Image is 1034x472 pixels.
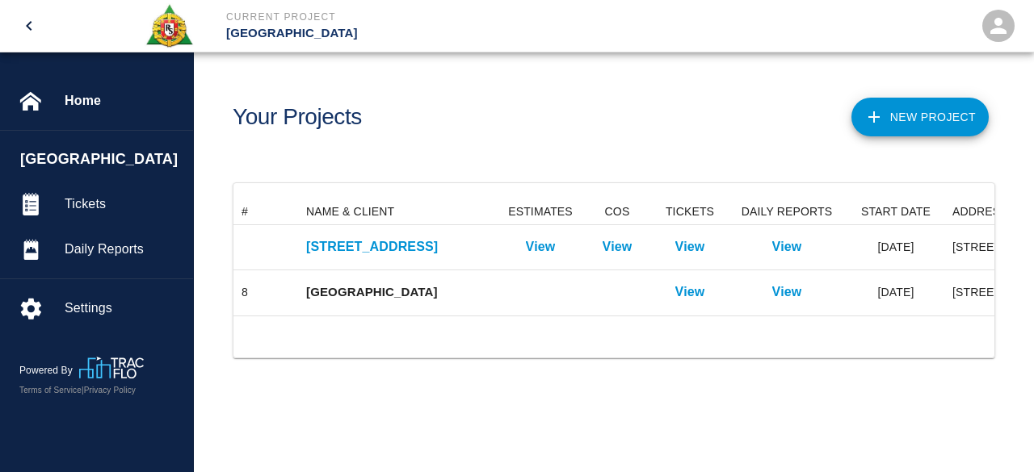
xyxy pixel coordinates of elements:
[851,98,989,136] button: New Project
[65,299,180,318] span: Settings
[19,363,79,378] p: Powered By
[19,386,82,395] a: Terms of Service
[675,282,705,302] a: View
[65,91,180,111] span: Home
[861,198,931,224] div: START DATE
[772,282,802,302] a: View
[675,237,705,257] a: View
[666,198,714,224] div: TICKETS
[226,10,604,24] p: Current Project
[306,198,394,224] div: NAME & CLIENT
[65,194,180,214] span: Tickets
[233,198,298,224] div: #
[65,240,180,259] span: Daily Reports
[605,198,630,224] div: COS
[526,237,556,257] a: View
[298,198,500,224] div: NAME & CLIENT
[847,225,944,270] div: [DATE]
[79,357,144,378] img: TracFlo
[742,198,832,224] div: DAILY REPORTS
[306,283,492,302] p: [GEOGRAPHIC_DATA]
[581,198,654,224] div: COS
[508,198,573,224] div: ESTIMATES
[242,198,248,224] div: #
[226,24,604,43] p: [GEOGRAPHIC_DATA]
[952,198,1008,224] div: ADDRESS
[145,3,194,48] img: Roger & Sons Concrete
[20,148,185,170] span: [GEOGRAPHIC_DATA]
[306,237,492,257] a: [STREET_ADDRESS]
[500,198,581,224] div: ESTIMATES
[772,237,802,257] a: View
[726,198,847,224] div: DAILY REPORTS
[847,198,944,224] div: START DATE
[10,6,48,45] button: open drawer
[84,386,136,395] a: Privacy Policy
[82,386,84,395] span: |
[603,237,633,257] a: View
[233,104,362,131] h1: Your Projects
[847,270,944,315] div: [DATE]
[654,198,726,224] div: TICKETS
[242,284,248,300] div: 8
